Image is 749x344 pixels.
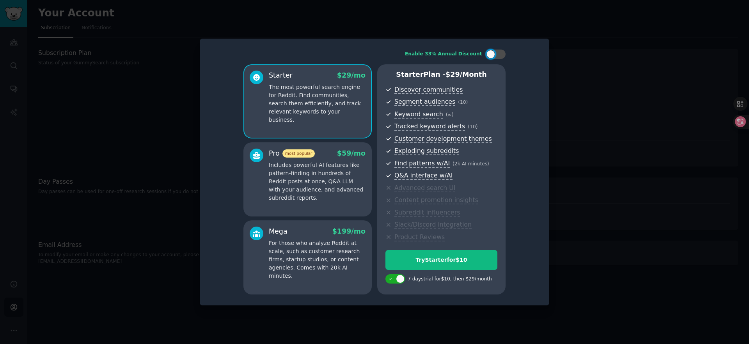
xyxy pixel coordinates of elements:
span: Segment audiences [394,98,455,106]
p: Starter Plan - [385,70,497,80]
span: most popular [282,149,315,158]
div: Try Starter for $10 [386,256,497,264]
span: ( ∞ ) [446,112,454,117]
span: ( 10 ) [458,99,468,105]
span: Advanced search UI [394,184,455,192]
span: Keyword search [394,110,443,119]
span: Product Reviews [394,233,445,241]
span: Find patterns w/AI [394,160,450,168]
span: Tracked keyword alerts [394,122,465,131]
button: TryStarterfor$10 [385,250,497,270]
div: Starter [269,71,293,80]
div: Mega [269,227,288,236]
span: ( 10 ) [468,124,477,129]
div: Enable 33% Annual Discount [405,51,482,58]
div: Pro [269,149,315,158]
p: The most powerful search engine for Reddit. Find communities, search them efficiently, and track ... [269,83,366,124]
span: Subreddit influencers [394,209,460,217]
span: Customer development themes [394,135,492,143]
span: $ 59 /mo [337,149,366,157]
div: 7 days trial for $10 , then $ 29 /month [408,276,492,283]
span: Exploding subreddits [394,147,459,155]
span: $ 199 /mo [332,227,366,235]
span: Q&A interface w/AI [394,172,453,180]
p: For those who analyze Reddit at scale, such as customer research firms, startup studios, or conte... [269,239,366,280]
span: Content promotion insights [394,196,478,204]
span: Discover communities [394,86,463,94]
span: $ 29 /month [445,71,487,78]
p: Includes powerful AI features like pattern-finding in hundreds of Reddit posts at once, Q&A LLM w... [269,161,366,202]
span: Slack/Discord integration [394,221,472,229]
span: $ 29 /mo [337,71,366,79]
span: ( 2k AI minutes ) [453,161,489,167]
